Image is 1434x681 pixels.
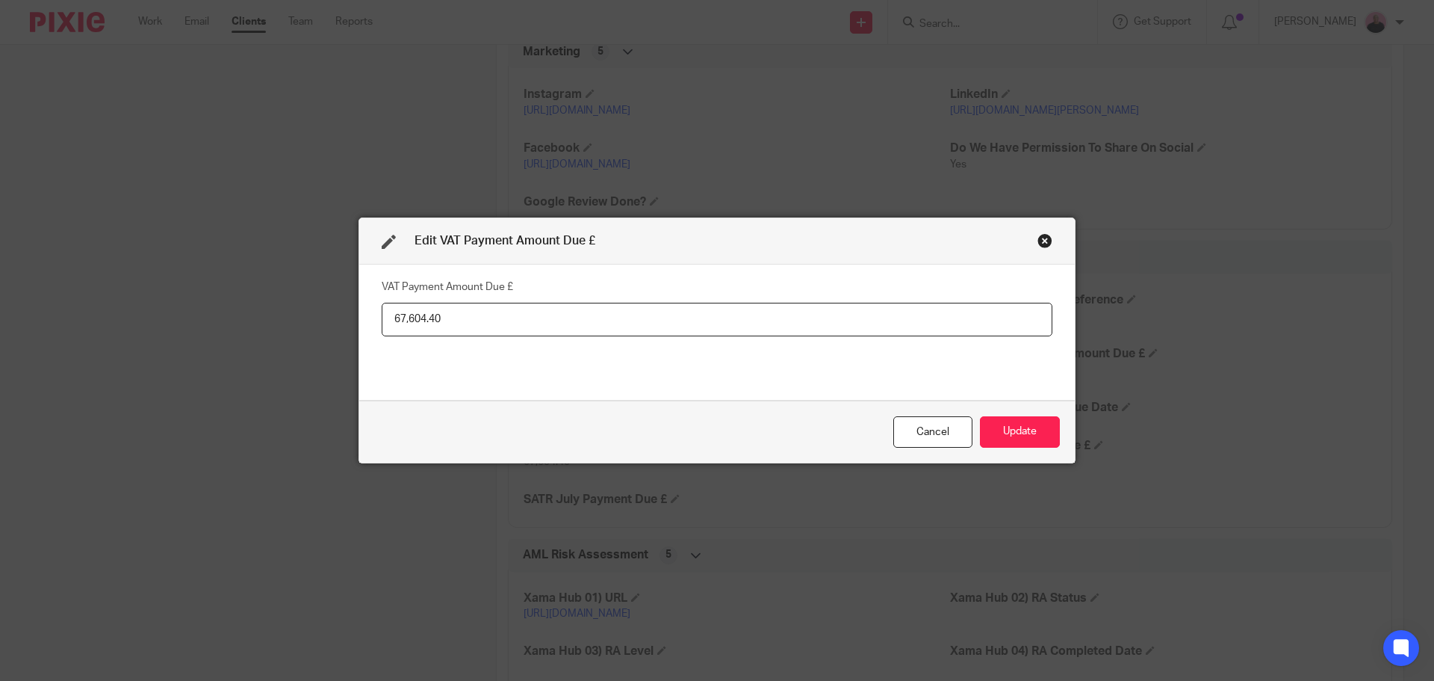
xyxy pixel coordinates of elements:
[893,416,972,449] div: Close this dialog window
[1037,233,1052,248] div: Close this dialog window
[415,235,595,247] span: Edit VAT Payment Amount Due £
[980,416,1060,449] button: Update
[382,280,513,295] label: VAT Payment Amount Due £
[382,303,1052,336] input: VAT Payment Amount Due £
